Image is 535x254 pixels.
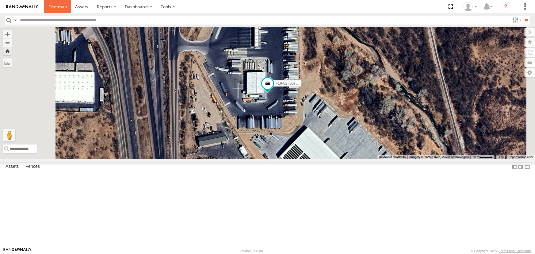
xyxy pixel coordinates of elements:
[472,155,480,159] span: 20 m
[13,16,18,25] label: Search Query
[471,155,495,159] button: Map Scale: 20 m per 39 pixels
[524,162,530,171] label: Hide Summary Table
[471,249,532,253] div: © Copyright 2025 -
[239,249,263,253] div: Version: 306.00
[525,68,535,77] label: Map Settings
[276,81,328,85] span: F19-02 (60) - [PERSON_NAME]
[510,16,523,25] label: Search Filter Options
[22,163,43,171] label: Fences
[3,58,12,67] label: Measure
[3,30,12,38] button: Zoom in
[379,155,406,159] button: Keyboard shortcuts
[512,162,518,171] label: Dock Summary Table to the Left
[6,5,38,9] img: rand-logo.svg
[498,156,504,158] a: Terms (opens in new tab)
[3,129,15,141] button: Drag Pegman onto the map to open Street View
[461,2,479,11] div: Jason Ham
[499,249,532,253] a: Terms and Conditions
[2,163,22,171] label: Assets
[509,155,533,159] a: Report a map error
[501,2,511,12] i: ?
[3,38,12,47] button: Zoom out
[518,162,524,171] label: Dock Summary Table to the Right
[3,47,12,55] button: Zoom Home
[3,248,32,254] a: Visit our Website
[409,155,469,159] span: Imagery ©2025 Airbus, Maxar Technologies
